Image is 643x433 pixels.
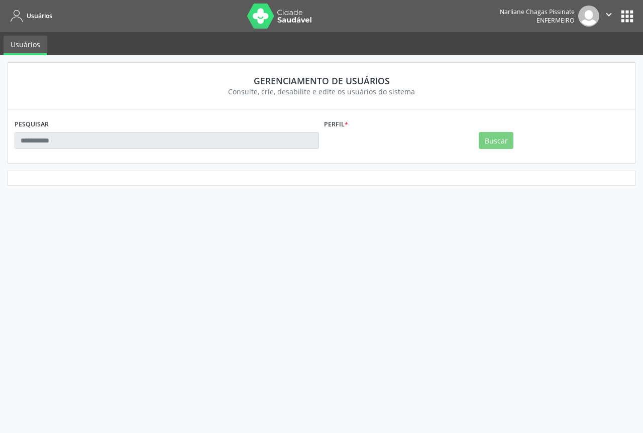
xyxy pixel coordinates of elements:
span: Usuários [27,12,52,20]
label: Perfil [324,116,348,132]
span: Enfermeiro [537,16,575,25]
img: img [578,6,599,27]
i:  [603,9,614,20]
div: Narliane Chagas Pissinate [500,8,575,16]
a: Usuários [7,8,52,24]
button:  [599,6,618,27]
button: Buscar [479,132,513,149]
div: Gerenciamento de usuários [22,75,621,86]
a: Usuários [4,36,47,55]
div: Consulte, crie, desabilite e edite os usuários do sistema [22,86,621,97]
label: PESQUISAR [15,116,49,132]
button: apps [618,8,636,25]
